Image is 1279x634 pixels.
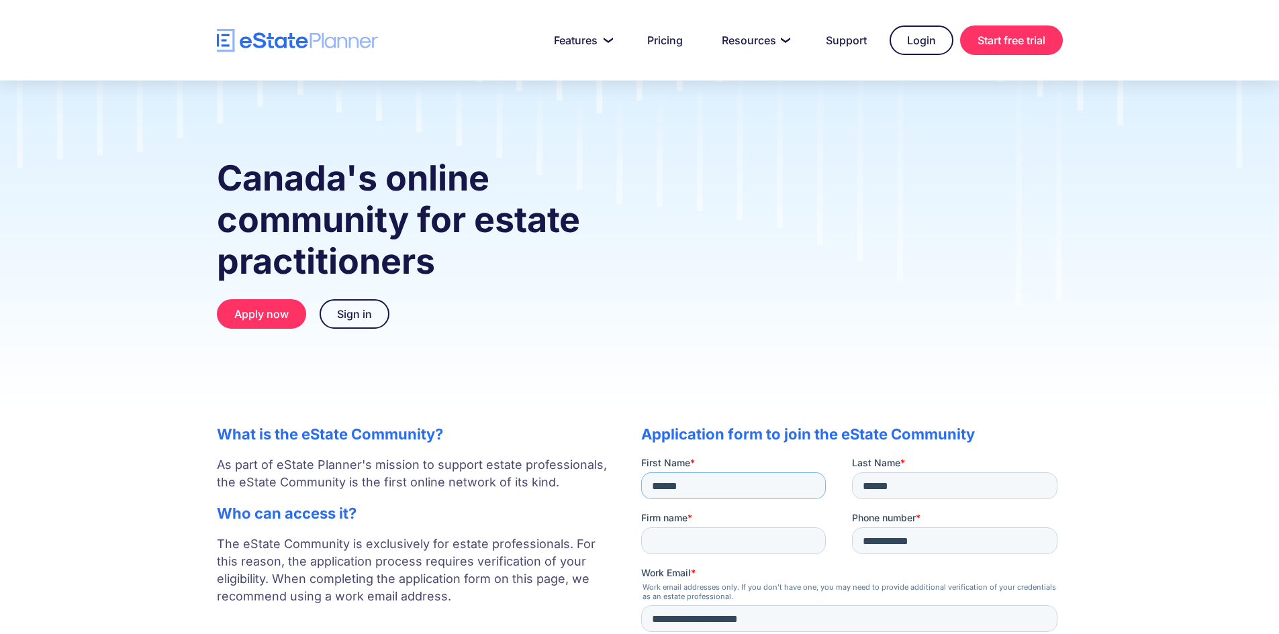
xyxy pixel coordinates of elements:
[217,29,378,52] a: home
[631,27,699,54] a: Pricing
[217,505,614,522] h2: Who can access it?
[641,425,1063,443] h2: Application form to join the eState Community
[320,299,389,329] a: Sign in
[706,27,803,54] a: Resources
[538,27,624,54] a: Features
[217,535,614,623] p: The eState Community is exclusively for estate professionals. For this reason, the application pr...
[810,27,883,54] a: Support
[217,157,580,282] strong: Canada's online community for estate practitioners
[890,25,953,55] a: Login
[217,299,306,329] a: Apply now
[960,25,1063,55] a: Start free trial
[217,456,614,491] p: As part of eState Planner's mission to support estate professionals, the eState Community is the ...
[217,425,614,443] h2: What is the eState Community?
